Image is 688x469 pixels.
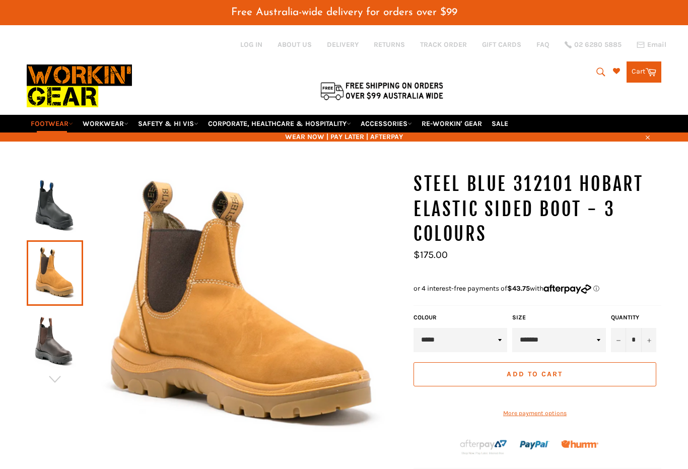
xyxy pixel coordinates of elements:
[574,41,622,48] span: 02 6280 5885
[565,41,622,48] a: 02 6280 5885
[459,438,508,455] img: Afterpay-Logo-on-dark-bg_large.png
[641,328,656,352] button: Increase item quantity by one
[32,313,78,368] img: STEEL BLUE 312101 HOBART ELASTIC SIDED BOOT - Workin' Gear
[27,132,661,142] span: WEAR NOW | PAY LATER | AFTERPAY
[611,313,656,322] label: Quantity
[278,40,312,49] a: ABOUT US
[420,40,467,49] a: TRACK ORDER
[520,430,549,460] img: paypal.png
[418,115,486,132] a: RE-WORKIN' GEAR
[374,40,405,49] a: RETURNS
[482,40,521,49] a: GIFT CARDS
[327,40,359,49] a: DELIVERY
[134,115,202,132] a: SAFETY & HI VIS
[507,370,563,378] span: Add to Cart
[319,80,445,101] img: Flat $9.95 shipping Australia wide
[204,115,355,132] a: CORPORATE, HEALTHCARE & HOSPITALITY
[637,41,666,49] a: Email
[414,172,661,247] h1: STEEL BLUE 312101 HOBART ELASTIC SIDED BOOT - 3 Colours
[32,178,78,233] img: STEEL BLUE 312101 HOBART ELASTIC SIDED BOOT - Workin' Gear
[357,115,416,132] a: ACCESSORIES
[414,409,656,418] a: More payment options
[27,57,132,114] img: Workin Gear leaders in Workwear, Safety Boots, PPE, Uniforms. Australia's No.1 in Workwear
[536,40,549,49] a: FAQ
[647,41,666,48] span: Email
[231,7,457,18] span: Free Australia-wide delivery for orders over $99
[83,172,403,441] img: STEEL BLUE 312101 HOBART ELASTIC SIDED BOOT - Workin' Gear
[240,40,262,49] a: Log in
[79,115,132,132] a: WORKWEAR
[512,313,606,322] label: Size
[611,328,626,352] button: Reduce item quantity by one
[414,249,448,260] span: $175.00
[414,313,507,322] label: COLOUR
[414,362,656,386] button: Add to Cart
[488,115,512,132] a: SALE
[27,115,77,132] a: FOOTWEAR
[561,440,598,448] img: Humm_core_logo_RGB-01_300x60px_small_195d8312-4386-4de7-b182-0ef9b6303a37.png
[627,61,661,83] a: Cart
